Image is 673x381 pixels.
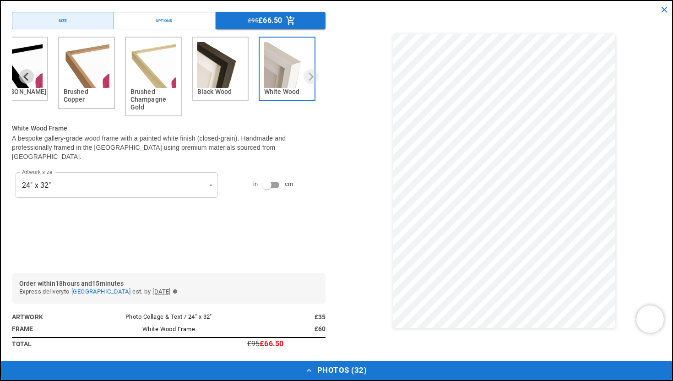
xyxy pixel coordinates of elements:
[125,313,212,320] span: Photo Collage & Text / 24" x 32"
[156,17,173,24] div: Options
[1,361,672,380] button: Photos (32)
[247,312,326,322] h6: £35
[152,287,171,297] span: [DATE]
[247,324,326,334] h6: £60
[248,16,258,26] span: £95
[12,311,326,350] table: simple table
[192,37,251,116] li: 5 of 6
[132,287,151,297] span: est. by
[197,88,243,96] h6: Black Wood
[71,287,130,297] button: [GEOGRAPHIC_DATA]
[636,305,664,333] iframe: Chatra live chat
[125,37,185,116] li: 4 of 6
[12,37,326,116] div: Frame Option
[12,324,90,334] h6: Frame
[12,312,90,322] h6: Artwork
[64,88,109,103] h6: Brushed Copper
[285,179,293,189] span: cm
[656,1,673,18] button: close
[259,37,318,116] li: 6 of 6
[12,12,114,29] button: Size
[264,88,310,96] h6: White Wood
[58,37,118,116] li: 3 of 6
[71,288,130,295] span: [GEOGRAPHIC_DATA]
[12,124,326,134] h6: White Wood Frame
[19,69,34,84] button: Previous slide
[216,12,326,29] button: £95£66.50
[12,134,326,161] p: A bespoke gallery-grade wood frame with a painted white finish (closed-grain). Handmade and profe...
[247,340,260,348] p: £95
[59,17,67,24] div: Size
[260,340,283,348] p: £66.50
[258,17,282,24] p: £66.50
[19,280,318,287] h6: Order within 18 hours and 15 minutes
[12,339,90,349] h6: Total
[142,326,195,332] span: White Wood Frame
[253,179,258,189] span: in
[130,88,176,111] h6: Brushed Champagne Gold
[304,69,318,84] button: Next slide
[16,172,217,198] div: 24" x 32"
[19,287,70,297] span: Express delivery to
[22,168,52,176] label: Artwork size
[113,12,215,29] button: Options
[12,12,326,29] div: Menu buttons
